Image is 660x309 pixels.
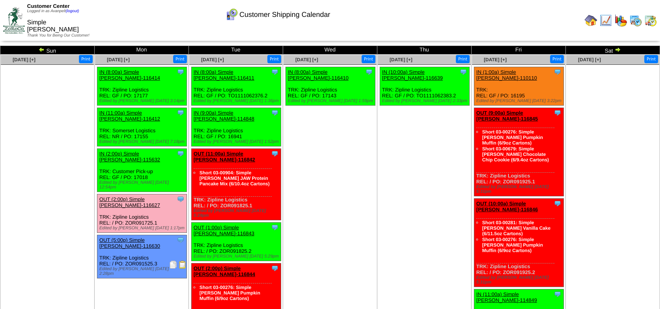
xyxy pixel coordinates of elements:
a: [DATE] [+] [484,57,506,62]
img: arrowleft.gif [38,46,45,53]
div: TRK: Zipline Logistics REL: / PO: ZOR091725.1 [97,194,187,233]
img: Bill of Lading [179,261,186,269]
img: Tooltip [554,199,561,207]
span: Customer Center [27,3,69,9]
div: Edited by [PERSON_NAME] [DATE] 2:33pm [382,99,469,103]
div: Edited by [PERSON_NAME] [DATE] 12:54pm [99,180,186,190]
div: Edited by [PERSON_NAME] [DATE] 1:59pm [288,99,375,103]
span: Simple [PERSON_NAME] [27,19,79,33]
img: home.gif [585,14,597,27]
div: TRK: Zipline Logistics REL: / PO: ZOR091525.3 [97,235,187,278]
img: arrowright.gif [614,46,621,53]
div: Edited by [PERSON_NAME] [DATE] 7:18pm [99,139,186,144]
td: Thu [377,46,472,55]
a: IN (8:00a) Simple [PERSON_NAME]-116410 [288,69,349,81]
td: Fri [472,46,566,55]
div: Edited by [PERSON_NAME] [DATE] 3:22pm [476,99,563,103]
img: Tooltip [365,68,373,76]
div: TRK: Zipline Logistics REL: / PO: ZOR091825.1 [192,149,281,220]
a: IN (9:00a) Simple [PERSON_NAME]-114848 [194,110,254,122]
img: Tooltip [177,150,185,157]
img: line_graph.gif [600,14,612,27]
div: Edited by [PERSON_NAME] [DATE] 5:31pm [476,275,563,285]
div: Edited by [PERSON_NAME] [DATE] 5:29pm [194,254,281,259]
div: TRK: Zipline Logistics REL: GF / PO: 16941 [192,108,281,146]
a: OUT (10:00a) Simple [PERSON_NAME]-116846 [476,201,538,212]
div: Edited by [PERSON_NAME] [DATE] 1:36pm [194,99,281,103]
td: Tue [189,46,283,55]
img: Tooltip [554,290,561,298]
div: TRK: Zipline Logistics REL: / PO: ZOR091925.1 [474,108,564,196]
a: [DATE] [+] [13,57,35,62]
a: [DATE] [+] [295,57,318,62]
img: Tooltip [177,68,185,76]
div: TRK: Zipline Logistics REL: GF / PO: 17143 [286,67,375,106]
img: Tooltip [271,264,279,272]
img: Tooltip [554,109,561,117]
div: TRK: Somerset Logistics REL: NR / PO: 17155 [97,108,187,146]
td: Sat [566,46,660,55]
td: Wed [283,46,377,55]
td: Sun [0,46,95,55]
div: Edited by [PERSON_NAME] [DATE] 3:14pm [99,99,186,103]
a: IN (11:00a) Simple [PERSON_NAME]-116412 [99,110,160,122]
button: Print [456,55,470,63]
a: Short 03-00276: Simple [PERSON_NAME] Pumpkin Muffin (6/9oz Cartons) [199,285,260,301]
a: OUT (2:00p) Simple [PERSON_NAME]-116844 [194,265,255,277]
div: Edited by [PERSON_NAME] [DATE] 5:29pm [194,208,281,218]
span: [DATE] [+] [201,57,224,62]
div: TRK: Zipline Logistics REL: GF / PO: 17177 [97,67,187,106]
a: [DATE] [+] [107,57,130,62]
button: Print [550,55,564,63]
a: [DATE] [+] [578,57,601,62]
div: TRK: Zipline Logistics REL: GF / PO: TO1111062383.2 [380,67,470,106]
div: TRK: REL: GF / PO: 16195 [474,67,564,106]
img: Tooltip [271,150,279,157]
img: Tooltip [271,68,279,76]
div: Edited by [PERSON_NAME] [DATE] 1:17pm [99,226,186,230]
a: IN (11:00a) Simple [PERSON_NAME]-114849 [476,291,537,303]
div: Edited by [PERSON_NAME] [DATE] 2:28pm [99,267,186,276]
a: IN (8:00a) Simple [PERSON_NAME]-116414 [99,69,160,81]
img: Tooltip [554,68,561,76]
img: ZoRoCo_Logo(Green%26Foil)%20jpg.webp [3,7,25,33]
a: [DATE] [+] [389,57,412,62]
img: Tooltip [459,68,467,76]
a: OUT (2:00p) Simple [PERSON_NAME]-116627 [99,196,160,208]
a: Short 03-00679: Simple [PERSON_NAME] Chocolate Chip Cookie (6/9.4oz Cartons) [482,146,549,163]
span: Customer Shipping Calendar [240,11,330,19]
a: OUT (11:00a) Simple [PERSON_NAME]-116842 [194,151,255,163]
div: Edited by [PERSON_NAME] [DATE] 5:31pm [476,185,563,194]
img: calendarprod.gif [629,14,642,27]
img: Tooltip [177,236,185,244]
div: Edited by [PERSON_NAME] [DATE] 1:52pm [194,139,281,144]
td: Mon [95,46,189,55]
img: Tooltip [271,223,279,231]
a: OUT (1:00p) Simple [PERSON_NAME]-116843 [194,225,254,236]
a: Short 03-00904: Simple [PERSON_NAME] JAW Protein Pancake Mix (6/10.4oz Cartons) [199,170,270,186]
div: TRK: Zipline Logistics REL: / PO: ZOR091925.2 [474,199,564,287]
a: IN (10:00a) Simple [PERSON_NAME]-116639 [382,69,443,81]
button: Print [644,55,658,63]
a: (logout) [66,9,79,13]
img: Packing Slip [169,261,177,269]
img: Tooltip [271,109,279,117]
a: Short 03-00281: Simple [PERSON_NAME] Vanilla Cake (6/11.5oz Cartons) [482,220,550,236]
button: Print [362,55,375,63]
img: graph.gif [614,14,627,27]
a: IN (2:00p) Simple [PERSON_NAME]-115632 [99,151,160,163]
button: Print [173,55,187,63]
img: calendarinout.gif [644,14,657,27]
a: IN (1:00a) Simple [PERSON_NAME]-110110 [476,69,537,81]
span: Thank You for Being Our Customer! [27,33,90,38]
div: TRK: Customer Pick-up REL: GF / PO: 17018 [97,149,187,192]
a: OUT (5:00p) Simple [PERSON_NAME]-116630 [99,237,160,249]
a: Short 03-00276: Simple [PERSON_NAME] Pumpkin Muffin (6/9oz Cartons) [482,237,543,253]
a: OUT (9:00a) Simple [PERSON_NAME]-116845 [476,110,538,122]
a: Short 03-00276: Simple [PERSON_NAME] Pumpkin Muffin (6/9oz Cartons) [482,129,543,146]
img: Tooltip [177,109,185,117]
